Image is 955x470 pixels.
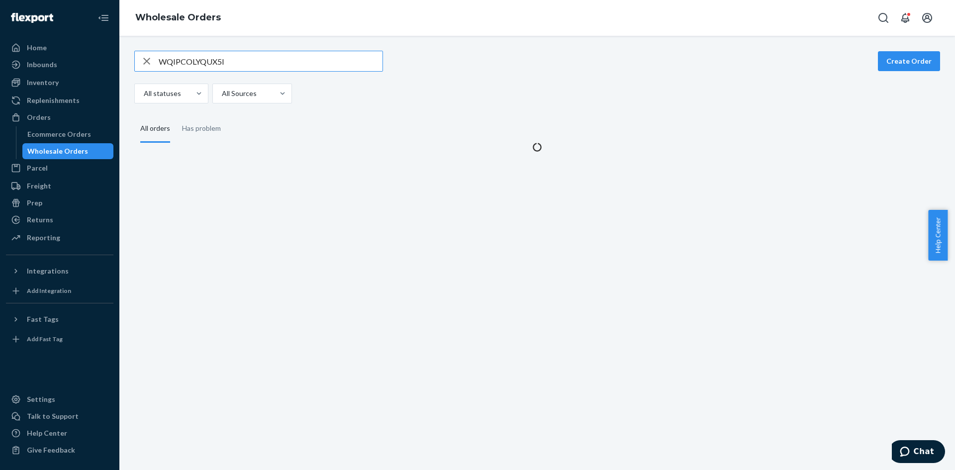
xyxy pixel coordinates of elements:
[27,314,59,324] div: Fast Tags
[6,283,113,299] a: Add Integration
[182,115,221,141] div: Has problem
[6,195,113,211] a: Prep
[27,181,51,191] div: Freight
[27,233,60,243] div: Reporting
[27,266,69,276] div: Integrations
[27,95,80,105] div: Replenishments
[6,408,113,424] button: Talk to Support
[27,129,91,139] div: Ecommerce Orders
[27,411,79,421] div: Talk to Support
[27,335,63,343] div: Add Fast Tag
[27,215,53,225] div: Returns
[6,442,113,458] button: Give Feedback
[6,212,113,228] a: Returns
[27,146,88,156] div: Wholesale Orders
[27,60,57,70] div: Inbounds
[6,57,113,73] a: Inbounds
[135,12,221,23] a: Wholesale Orders
[928,210,948,261] button: Help Center
[127,3,229,32] ol: breadcrumbs
[22,143,114,159] a: Wholesale Orders
[6,109,113,125] a: Orders
[917,8,937,28] button: Open account menu
[895,8,915,28] button: Open notifications
[221,89,222,98] input: All Sources
[159,51,382,71] input: Search orders
[27,78,59,88] div: Inventory
[140,115,170,143] div: All orders
[6,40,113,56] a: Home
[27,394,55,404] div: Settings
[6,311,113,327] button: Fast Tags
[6,331,113,347] a: Add Fast Tag
[6,391,113,407] a: Settings
[143,89,144,98] input: All statuses
[878,51,940,71] button: Create Order
[6,230,113,246] a: Reporting
[22,126,114,142] a: Ecommerce Orders
[27,428,67,438] div: Help Center
[27,163,48,173] div: Parcel
[27,43,47,53] div: Home
[27,445,75,455] div: Give Feedback
[94,8,113,28] button: Close Navigation
[6,263,113,279] button: Integrations
[11,13,53,23] img: Flexport logo
[892,440,945,465] iframe: Opens a widget where you can chat to one of our agents
[27,112,51,122] div: Orders
[873,8,893,28] button: Open Search Box
[6,75,113,91] a: Inventory
[27,198,42,208] div: Prep
[6,178,113,194] a: Freight
[6,160,113,176] a: Parcel
[27,286,71,295] div: Add Integration
[6,93,113,108] a: Replenishments
[6,425,113,441] a: Help Center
